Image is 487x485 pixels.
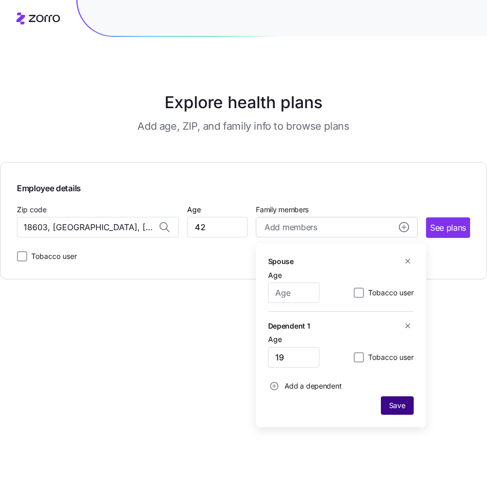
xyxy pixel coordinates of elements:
span: Add a dependent [285,381,342,391]
label: Tobacco user [364,287,414,299]
h1: Explore health plans [25,90,463,115]
h5: Dependent 1 [268,320,310,331]
span: Save [389,400,405,411]
label: Age [268,270,282,281]
svg: add icon [270,382,278,390]
label: Tobacco user [27,250,77,262]
button: See plans [426,217,470,238]
span: See plans [430,221,466,234]
input: Age [187,217,248,237]
button: Add a dependent [268,376,342,396]
label: Age [268,334,282,345]
span: Family members [256,205,418,215]
svg: add icon [399,222,409,232]
span: Add members [265,221,317,234]
label: Tobacco user [364,351,414,363]
button: Add membersadd icon [256,217,418,237]
span: Employee details [17,179,81,195]
h3: Add age, ZIP, and family info to browse plans [137,119,349,133]
button: Save [381,396,414,415]
input: Zip code [17,217,179,237]
input: Age [268,282,319,303]
div: Add membersadd icon [256,244,426,427]
input: Age [268,347,319,368]
label: Age [187,204,201,215]
h5: Spouse [268,256,294,267]
label: Zip code [17,204,47,215]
